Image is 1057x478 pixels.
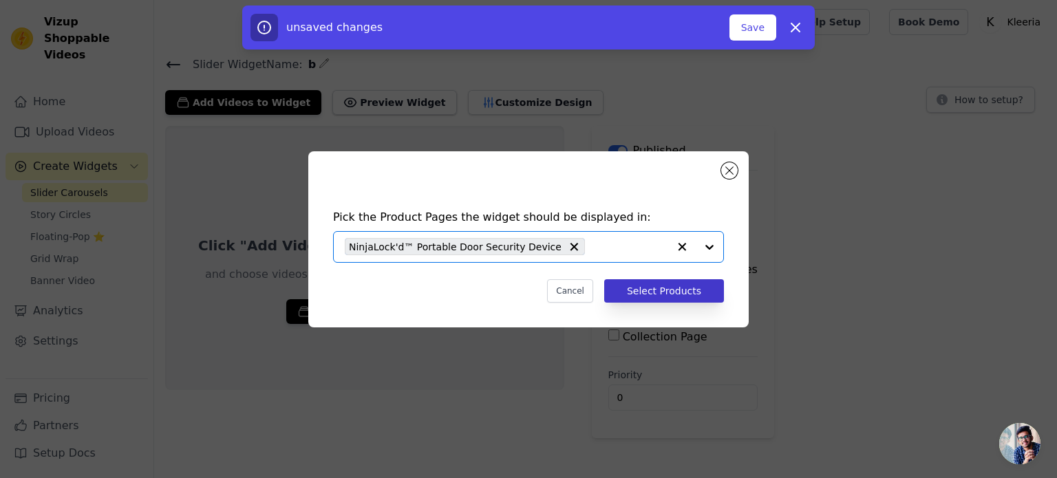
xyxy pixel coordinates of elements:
[729,14,776,41] button: Save
[349,239,562,254] span: NinjaLock'd™ Portable Door Security Device
[286,21,383,34] span: unsaved changes
[547,279,593,303] button: Cancel
[333,209,724,226] h4: Pick the Product Pages the widget should be displayed in:
[999,423,1040,464] div: Open chat
[604,279,724,303] button: Select Products
[721,162,738,179] button: Close modal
